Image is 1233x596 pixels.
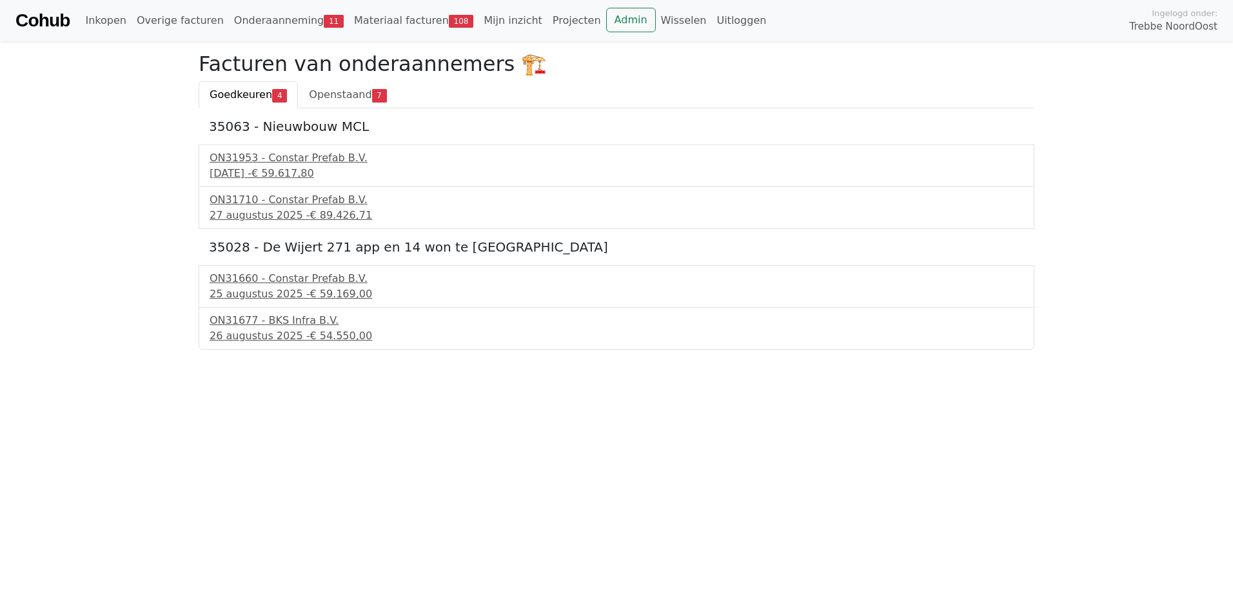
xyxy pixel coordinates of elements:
[210,150,1023,166] div: ON31953 - Constar Prefab B.V.
[711,8,771,34] a: Uitloggen
[80,8,131,34] a: Inkopen
[478,8,547,34] a: Mijn inzicht
[1152,7,1218,19] span: Ingelogd onder:
[209,119,1024,134] h5: 35063 - Nieuwbouw MCL
[324,15,344,28] span: 11
[229,8,349,34] a: Onderaanneming11
[210,192,1023,223] a: ON31710 - Constar Prefab B.V.27 augustus 2025 -€ 89.426,71
[210,88,272,101] span: Goedkeuren
[272,89,287,102] span: 4
[310,330,372,342] span: € 54.550,00
[210,271,1023,302] a: ON31660 - Constar Prefab B.V.25 augustus 2025 -€ 59.169,00
[132,8,229,34] a: Overige facturen
[1130,19,1218,34] span: Trebbe NoordOost
[310,288,372,300] span: € 59.169,00
[449,15,474,28] span: 108
[210,313,1023,328] div: ON31677 - BKS Infra B.V.
[199,52,1034,76] h2: Facturen van onderaannemers 🏗️
[210,313,1023,344] a: ON31677 - BKS Infra B.V.26 augustus 2025 -€ 54.550,00
[210,208,1023,223] div: 27 augustus 2025 -
[309,88,371,101] span: Openstaand
[210,328,1023,344] div: 26 augustus 2025 -
[547,8,606,34] a: Projecten
[15,5,70,36] a: Cohub
[656,8,712,34] a: Wisselen
[210,271,1023,286] div: ON31660 - Constar Prefab B.V.
[210,150,1023,181] a: ON31953 - Constar Prefab B.V.[DATE] -€ 59.617,80
[252,167,314,179] span: € 59.617,80
[209,239,1024,255] h5: 35028 - De Wijert 271 app en 14 won te [GEOGRAPHIC_DATA]
[298,81,397,108] a: Openstaand7
[199,81,298,108] a: Goedkeuren4
[606,8,656,32] a: Admin
[210,192,1023,208] div: ON31710 - Constar Prefab B.V.
[310,209,372,221] span: € 89.426,71
[210,286,1023,302] div: 25 augustus 2025 -
[349,8,478,34] a: Materiaal facturen108
[210,166,1023,181] div: [DATE] -
[372,89,387,102] span: 7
